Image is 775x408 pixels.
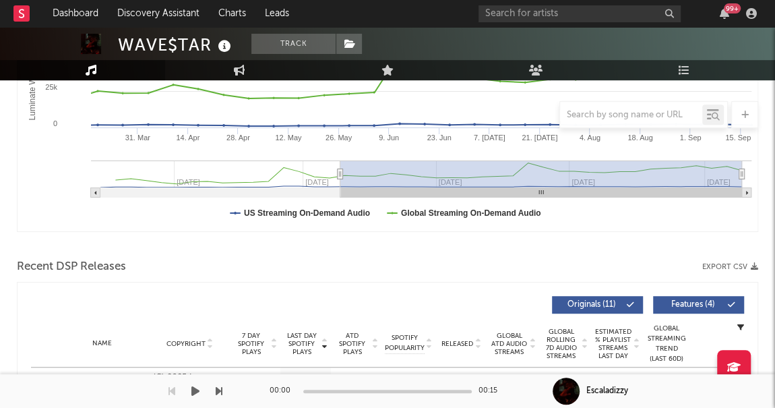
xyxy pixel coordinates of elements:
[251,34,336,54] button: Track
[646,324,687,364] div: Global Streaming Trend (Last 60D)
[244,208,370,218] text: US Streaming On-Demand Audio
[176,134,199,142] text: 14. Apr
[233,332,269,356] span: 7 Day Spotify Plays
[702,263,758,271] button: Export CSV
[586,385,628,397] div: Escaladizzy
[275,134,302,142] text: 12. May
[427,134,452,142] text: 23. Jun
[653,296,744,314] button: Features(4)
[560,110,702,121] input: Search by song name or URL
[478,383,505,399] div: 00:15
[594,328,631,360] span: Estimated % Playlist Streams Last Day
[522,134,557,142] text: 21. [DATE]
[401,208,541,218] text: Global Streaming On-Demand Audio
[118,34,235,56] div: WAVE$TAR
[58,339,146,349] div: Name
[17,259,126,275] span: Recent DSP Releases
[334,332,370,356] span: ATD Spotify Plays
[45,83,57,91] text: 25k
[166,340,205,348] span: Copyright
[441,340,473,348] span: Released
[542,328,580,360] span: Global Rolling 7D Audio Streams
[270,383,297,399] div: 00:00
[325,134,352,142] text: 26. May
[725,134,751,142] text: 15. Sep
[680,134,702,142] text: 1. Sep
[561,301,623,309] span: Originals ( 11 )
[724,3,741,13] div: 99 +
[662,301,724,309] span: Features ( 4 )
[478,5,681,22] input: Search for artists
[552,296,643,314] button: Originals(11)
[627,134,652,142] text: 18. Aug
[226,134,250,142] text: 28. Apr
[379,134,399,142] text: 9. Jun
[720,8,729,19] button: 99+
[580,134,600,142] text: 4. Aug
[474,134,505,142] text: 7. [DATE]
[385,333,425,353] span: Spotify Popularity
[125,134,151,142] text: 31. Mar
[284,332,319,356] span: Last Day Spotify Plays
[491,332,528,356] span: Global ATD Audio Streams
